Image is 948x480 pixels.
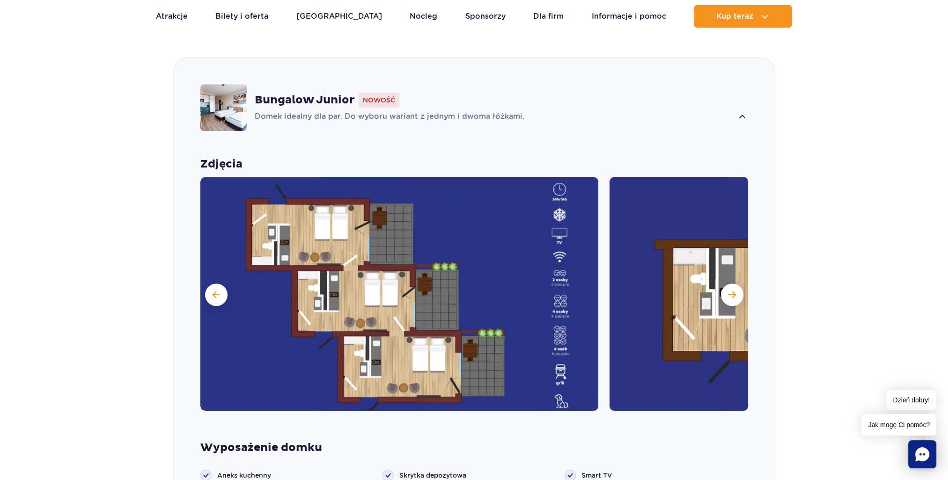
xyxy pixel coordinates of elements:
[399,471,466,480] span: Skrytka depozytowa
[156,5,188,28] a: Atrakcje
[217,471,271,480] span: Aneks kuchenny
[592,5,666,28] a: Informacje i pomoc
[296,5,382,28] a: [GEOGRAPHIC_DATA]
[721,284,743,306] button: Następny slajd
[886,390,936,410] span: Dzień dobry!
[255,93,355,107] strong: Bungalow Junior
[694,5,792,28] button: Kup teraz
[716,12,753,21] span: Kup teraz
[908,440,936,468] div: Chat
[581,471,612,480] span: Smart TV
[410,5,437,28] a: Nocleg
[533,5,564,28] a: Dla firm
[359,93,399,108] span: Nowość
[200,441,748,455] strong: Wyposażenie domku
[861,414,936,436] span: Jak mogę Ci pomóc?
[255,111,734,123] p: Domek idealny dla par. Do wyboru wariant z jednym i dwoma łóżkami.
[200,157,748,171] strong: Zdjęcia
[215,5,268,28] a: Bilety i oferta
[465,5,506,28] a: Sponsorzy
